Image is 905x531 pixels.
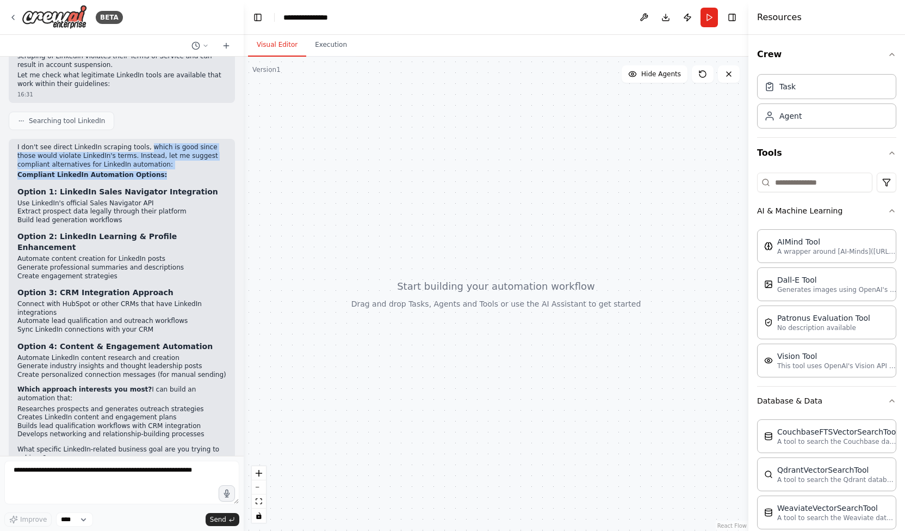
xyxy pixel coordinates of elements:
[4,512,52,527] button: Improve
[17,362,226,371] li: Generate industry insights and thought leadership posts
[777,503,897,514] div: WeaviateVectorSearchTool
[252,466,266,523] div: React Flow controls
[17,255,226,264] li: Automate content creation for LinkedIn posts
[17,207,226,216] li: Extract prospect data legally through their platform
[17,317,226,326] li: Automate lead qualification and outreach workflows
[17,143,226,169] p: I don't see direct LinkedIn scraping tools, which is good since those would violate LinkedIn's te...
[252,480,266,495] button: zoom out
[17,90,226,99] div: 16:31
[17,371,226,380] li: Create personalized connection messages (for manual sending)
[757,138,896,168] button: Tools
[777,437,897,446] p: A tool to search the Couchbase database for relevant information on internal documents.
[764,432,773,441] img: CouchbaseFTSVectorSearchTool
[206,513,239,526] button: Send
[17,326,226,334] li: Sync LinkedIn connections with your CRM
[283,12,338,23] nav: breadcrumb
[252,65,281,74] div: Version 1
[777,285,897,294] p: Generates images using OpenAI's Dall-E model.
[622,65,687,83] button: Hide Agents
[96,11,123,24] div: BETA
[17,405,226,414] li: Researches prospects and generates outreach strategies
[717,523,747,529] a: React Flow attribution
[764,470,773,479] img: QdrantVectorSearchTool
[252,466,266,480] button: zoom in
[17,288,173,297] strong: Option 3: CRM Integration Approach
[777,324,870,332] p: No description available
[17,187,218,196] strong: Option 1: LinkedIn Sales Navigator Integration
[779,81,796,92] div: Task
[17,445,226,462] p: What specific LinkedIn-related business goal are you trying to achieve?
[777,351,897,362] div: Vision Tool
[757,387,896,415] button: Database & Data
[17,342,213,351] strong: Option 4: Content & Engagement Automation
[777,274,897,285] div: Dall-E Tool
[777,313,870,324] div: Patronus Evaluation Tool
[252,495,266,509] button: fit view
[777,247,897,256] p: A wrapper around [AI-Minds]([URL][DOMAIN_NAME]). Useful for when you need answers to questions fr...
[17,422,226,431] li: Builds lead qualification workflows with CRM integration
[17,216,226,225] li: Build lead generation workflows
[777,426,898,437] div: CouchbaseFTSVectorSearchTool
[252,509,266,523] button: toggle interactivity
[757,197,896,225] button: AI & Machine Learning
[757,225,896,386] div: AI & Machine Learning
[17,386,226,402] p: I can build an automation that:
[757,70,896,137] div: Crew
[17,264,226,272] li: Generate professional summaries and descriptions
[757,39,896,70] button: Crew
[17,386,152,393] strong: Which approach interests you most?
[724,10,740,25] button: Hide right sidebar
[777,514,897,522] p: A tool to search the Weaviate database for relevant information on internal documents.
[764,242,773,251] img: AIMindTool
[22,5,87,29] img: Logo
[17,71,226,88] p: Let me check what legitimate LinkedIn tools are available that work within their guidelines:
[17,272,226,281] li: Create engagement strategies
[17,430,226,439] li: Develops networking and relationship-building processes
[306,34,356,57] button: Execution
[17,171,167,179] strong: Compliant LinkedIn Automation Options:
[779,111,802,121] div: Agent
[641,70,681,78] span: Hide Agents
[17,354,226,363] li: Automate LinkedIn content research and creation
[764,508,773,517] img: WeaviateVectorSearchTool
[17,232,177,252] strong: Option 2: LinkedIn Learning & Profile Enhancement
[20,515,47,524] span: Improve
[764,318,773,327] img: PatronusEvalTool
[210,515,226,524] span: Send
[17,300,226,317] li: Connect with HubSpot or other CRMs that have LinkedIn integrations
[218,39,235,52] button: Start a new chat
[219,485,235,502] button: Click to speak your automation idea
[250,10,265,25] button: Hide left sidebar
[764,356,773,365] img: VisionTool
[248,34,306,57] button: Visual Editor
[17,199,226,208] li: Use LinkedIn's official Sales Navigator API
[777,465,897,475] div: QdrantVectorSearchTool
[17,413,226,422] li: Creates LinkedIn content and engagement plans
[757,11,802,24] h4: Resources
[777,236,897,247] div: AIMind Tool
[777,475,897,484] p: A tool to search the Qdrant database for relevant information on internal documents.
[764,280,773,289] img: DallETool
[187,39,213,52] button: Switch to previous chat
[29,117,105,125] span: Searching tool LinkedIn
[777,362,897,370] p: This tool uses OpenAI's Vision API to describe the contents of an image.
